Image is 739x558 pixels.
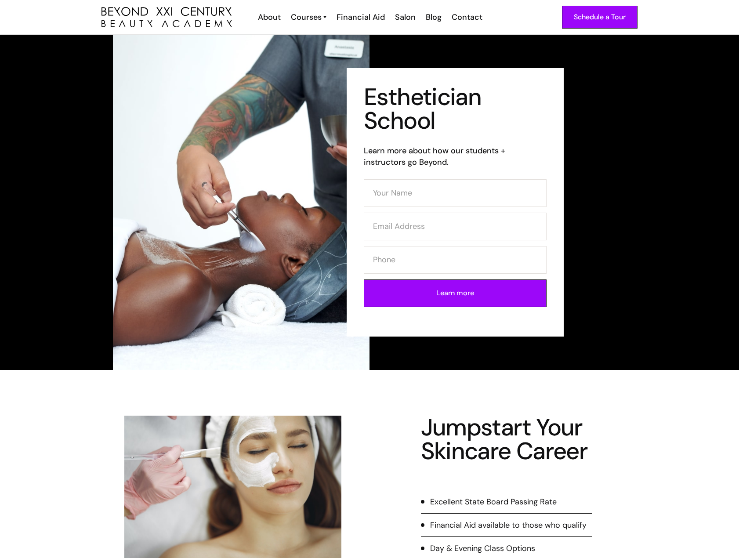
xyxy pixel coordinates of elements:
[331,11,389,23] a: Financial Aid
[420,11,446,23] a: Blog
[364,246,547,274] input: Phone
[101,7,232,28] img: beyond 21st century beauty academy logo
[364,279,547,307] input: Learn more
[574,11,626,23] div: Schedule a Tour
[426,11,442,23] div: Blog
[430,543,535,554] div: Day & Evening Class Options
[430,519,587,531] div: Financial Aid available to those who qualify
[291,11,326,23] a: Courses
[113,35,369,370] img: esthetician facial application
[446,11,487,23] a: Contact
[395,11,416,23] div: Salon
[364,179,547,207] input: Your Name
[364,85,547,133] h1: Esthetician School
[389,11,420,23] a: Salon
[562,6,638,29] a: Schedule a Tour
[364,213,547,240] input: Email Address
[258,11,281,23] div: About
[252,11,285,23] a: About
[291,11,322,23] div: Courses
[337,11,385,23] div: Financial Aid
[421,416,592,463] h4: Jumpstart Your Skincare Career
[101,7,232,28] a: home
[364,145,547,168] h6: Learn more about how our students + instructors go Beyond.
[364,179,547,313] form: Contact Form (Esthi)
[430,496,557,507] div: Excellent State Board Passing Rate
[452,11,482,23] div: Contact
